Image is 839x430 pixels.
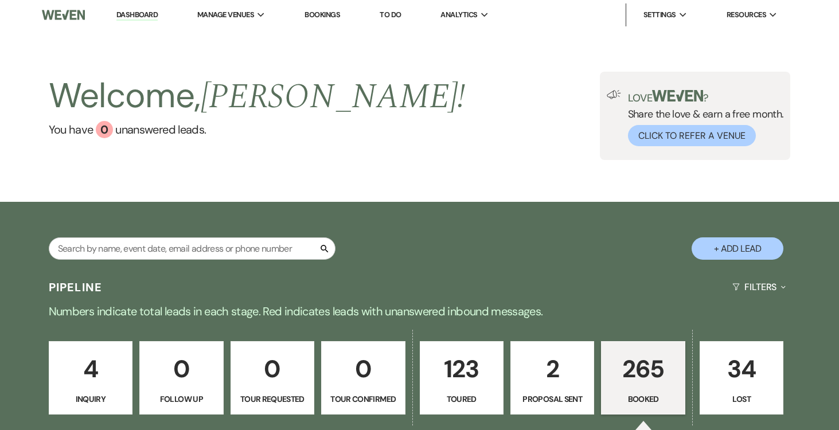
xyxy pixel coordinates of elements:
a: 0Follow Up [139,341,223,415]
p: 265 [608,350,677,388]
a: 0Tour Confirmed [321,341,405,415]
p: Follow Up [147,393,216,405]
input: Search by name, event date, email address or phone number [49,237,335,260]
button: + Add Lead [692,237,783,260]
div: Share the love & earn a free month. [621,90,784,146]
p: 0 [238,350,307,388]
p: 123 [427,350,496,388]
a: 4Inquiry [49,341,132,415]
p: Numbers indicate total leads in each stage. Red indicates leads with unanswered inbound messages. [7,302,833,320]
button: Click to Refer a Venue [628,125,756,146]
span: Analytics [440,9,477,21]
a: 265Booked [601,341,685,415]
a: You have 0 unanswered leads. [49,121,466,138]
span: Settings [643,9,676,21]
h3: Pipeline [49,279,103,295]
span: Manage Venues [197,9,254,21]
p: Tour Confirmed [329,393,397,405]
p: 0 [147,350,216,388]
a: Bookings [305,10,340,19]
img: loud-speaker-illustration.svg [607,90,621,99]
button: Filters [728,272,790,302]
a: 0Tour Requested [231,341,314,415]
h2: Welcome, [49,72,466,121]
div: 0 [96,121,113,138]
img: Weven Logo [42,3,85,27]
p: 2 [518,350,587,388]
p: 34 [707,350,776,388]
p: Inquiry [56,393,125,405]
p: 0 [329,350,397,388]
span: Resources [727,9,766,21]
p: 4 [56,350,125,388]
a: 34Lost [700,341,783,415]
a: Dashboard [116,10,158,21]
span: [PERSON_NAME] ! [201,71,466,123]
p: Love ? [628,90,784,103]
img: weven-logo-green.svg [652,90,703,101]
a: 2Proposal Sent [510,341,594,415]
p: Lost [707,393,776,405]
p: Tour Requested [238,393,307,405]
p: Proposal Sent [518,393,587,405]
a: To Do [380,10,401,19]
p: Toured [427,393,496,405]
p: Booked [608,393,677,405]
a: 123Toured [420,341,504,415]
